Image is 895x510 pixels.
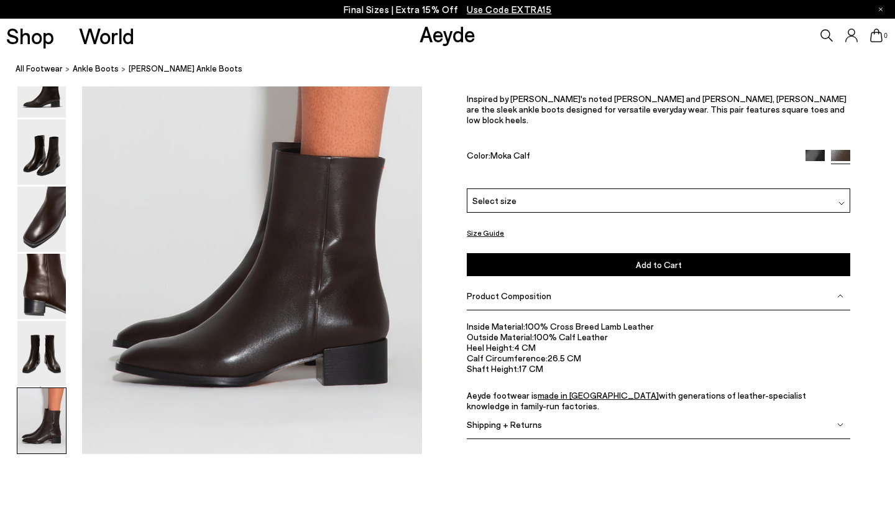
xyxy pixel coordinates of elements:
button: Add to Cart [467,253,850,276]
img: Lee Leather Ankle Boots - Image 6 [17,388,66,453]
span: Moka Calf [490,149,530,160]
span: Heel Height: [467,342,514,353]
span: [PERSON_NAME] Ankle Boots [129,62,242,75]
button: Size Guide [467,225,504,241]
a: Shop [6,25,54,47]
span: 0 [883,32,889,39]
span: Product Composition [467,290,551,301]
a: made in [GEOGRAPHIC_DATA] [538,390,659,401]
img: Lee Leather Ankle Boots - Image 4 [17,254,66,319]
li: 17 CM [467,363,850,374]
span: Shaft Height: [467,363,519,374]
img: svg%3E [837,292,843,299]
li: 4 CM [467,342,850,353]
span: Outside Material: [467,331,534,342]
li: 100% Calf Leather [467,331,850,342]
nav: breadcrumb [16,52,895,86]
span: Shipping + Returns [467,419,542,430]
span: Calf Circumference: [467,353,548,363]
img: Lee Leather Ankle Boots - Image 2 [17,119,66,185]
a: Ankle Boots [73,62,119,75]
span: Inspired by [PERSON_NAME]'s noted [PERSON_NAME] and [PERSON_NAME], [PERSON_NAME] are the sleek an... [467,93,847,124]
img: svg%3E [837,421,843,427]
li: 100% Cross Breed Lamb Leather [467,321,850,331]
span: Ankle Boots [73,63,119,73]
a: 0 [870,29,883,42]
a: Aeyde [420,21,475,47]
span: Select size [472,194,516,207]
p: Aeyde footwear is with generations of leather-specialist knowledge in family-run factories. [467,390,850,411]
img: svg%3E [838,200,845,206]
span: Navigate to /collections/ss25-final-sizes [467,4,551,15]
a: All Footwear [16,62,63,75]
img: Lee Leather Ankle Boots - Image 5 [17,321,66,386]
img: Lee Leather Ankle Boots - Image 3 [17,187,66,252]
p: Final Sizes | Extra 15% Off [344,2,552,17]
a: World [79,25,134,47]
span: Add to Cart [636,259,682,270]
li: 26.5 CM [467,353,850,363]
div: Color: [467,149,793,164]
span: Inside Material: [467,321,525,331]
